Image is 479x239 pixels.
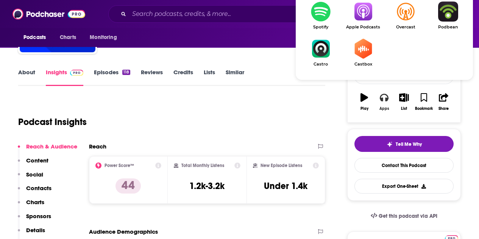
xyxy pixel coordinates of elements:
[94,69,130,86] a: Episodes118
[18,198,44,212] button: Charts
[354,136,454,152] button: tell me why sparkleTell Me Why
[26,184,51,192] p: Contacts
[414,88,434,116] button: Bookmark
[365,207,443,225] a: Get this podcast via API
[18,212,51,227] button: Sponsors
[374,88,394,116] button: Apps
[181,163,224,168] h2: Total Monthly Listens
[384,25,427,30] span: Overcast
[300,39,342,67] a: CastroCastro
[342,39,384,67] a: CastboxCastbox
[300,25,342,30] span: Spotify
[18,143,77,157] button: Reach & Audience
[379,213,437,219] span: Get this podcast via API
[18,30,56,45] button: open menu
[434,88,454,116] button: Share
[26,198,44,206] p: Charts
[438,106,449,111] div: Share
[342,62,384,67] span: Castbox
[18,184,51,198] button: Contacts
[379,106,389,111] div: Apps
[46,69,83,86] a: InsightsPodchaser Pro
[342,2,384,30] a: Apple PodcastsApple Podcasts
[26,227,45,234] p: Details
[105,163,134,168] h2: Power Score™
[89,143,106,150] h2: Reach
[55,30,81,45] a: Charts
[354,158,454,173] a: Contact This Podcast
[18,116,87,128] h1: Podcast Insights
[300,62,342,67] span: Castro
[26,143,77,150] p: Reach & Audience
[129,8,325,20] input: Search podcasts, credits, & more...
[354,179,454,194] button: Export One-Sheet
[90,32,117,43] span: Monitoring
[60,32,76,43] span: Charts
[122,70,130,75] div: 118
[300,2,342,30] a: SpotifySpotify
[26,157,48,164] p: Content
[84,30,126,45] button: open menu
[26,212,51,220] p: Sponsors
[189,180,225,192] h3: 1.2k-3.2k
[384,2,427,30] a: OvercastOvercast
[401,106,407,111] div: List
[226,69,244,86] a: Similar
[89,228,158,235] h2: Audience Demographics
[342,25,384,30] span: Apple Podcasts
[427,2,469,30] a: PodbeanPodbean
[18,157,48,171] button: Content
[18,171,43,185] button: Social
[360,106,368,111] div: Play
[354,88,374,116] button: Play
[23,32,46,43] span: Podcasts
[70,70,83,76] img: Podchaser Pro
[427,25,469,30] span: Podbean
[18,69,35,86] a: About
[173,69,193,86] a: Credits
[394,88,414,116] button: List
[141,69,163,86] a: Reviews
[415,106,433,111] div: Bookmark
[26,171,43,178] p: Social
[12,7,85,21] img: Podchaser - Follow, Share and Rate Podcasts
[108,5,393,23] div: Search podcasts, credits, & more...
[204,69,215,86] a: Lists
[115,178,141,194] p: 44
[396,141,422,147] span: Tell Me Why
[387,141,393,147] img: tell me why sparkle
[264,180,307,192] h3: Under 1.4k
[261,163,302,168] h2: New Episode Listens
